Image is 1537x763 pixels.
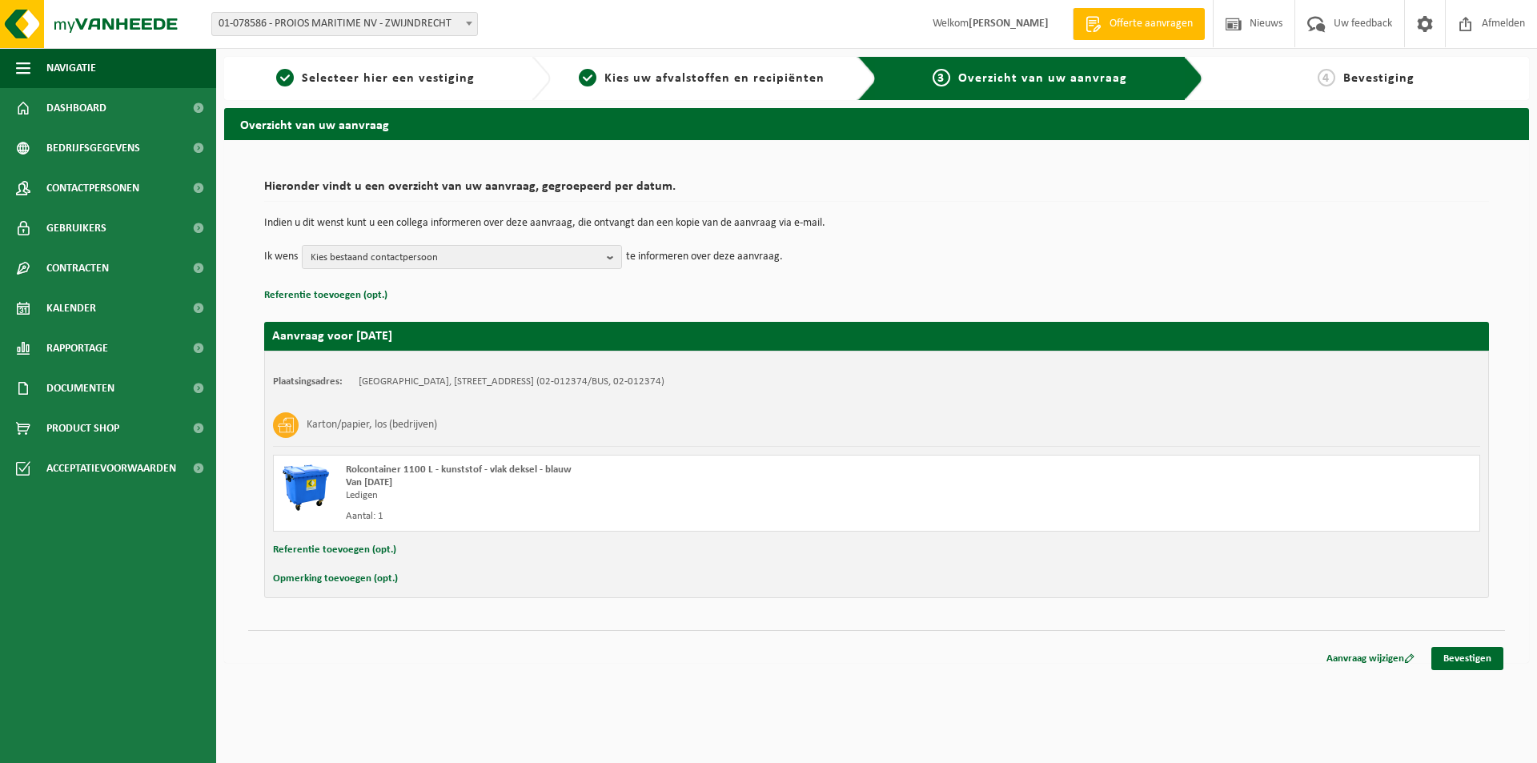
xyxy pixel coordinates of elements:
[224,108,1529,139] h2: Overzicht van uw aanvraag
[46,288,96,328] span: Kalender
[604,72,825,85] span: Kies uw afvalstoffen en recipiënten
[211,12,478,36] span: 01-078586 - PROIOS MARITIME NV - ZWIJNDRECHT
[46,328,108,368] span: Rapportage
[46,88,106,128] span: Dashboard
[46,368,114,408] span: Documenten
[264,180,1489,202] h2: Hieronder vindt u een overzicht van uw aanvraag, gegroepeerd per datum.
[282,464,330,512] img: WB-1100-HPE-BE-01.png
[46,128,140,168] span: Bedrijfsgegevens
[232,69,519,88] a: 1Selecteer hier een vestiging
[276,69,294,86] span: 1
[346,489,941,502] div: Ledigen
[273,376,343,387] strong: Plaatsingsadres:
[212,13,477,35] span: 01-078586 - PROIOS MARITIME NV - ZWIJNDRECHT
[958,72,1127,85] span: Overzicht van uw aanvraag
[346,510,941,523] div: Aantal: 1
[969,18,1049,30] strong: [PERSON_NAME]
[46,168,139,208] span: Contactpersonen
[264,245,298,269] p: Ik wens
[302,245,622,269] button: Kies bestaand contactpersoon
[1314,647,1427,670] a: Aanvraag wijzigen
[1343,72,1415,85] span: Bevestiging
[346,477,392,488] strong: Van [DATE]
[559,69,845,88] a: 2Kies uw afvalstoffen en recipiënten
[264,218,1489,229] p: Indien u dit wenst kunt u een collega informeren over deze aanvraag, die ontvangt dan een kopie v...
[359,375,664,388] td: [GEOGRAPHIC_DATA], [STREET_ADDRESS] (02-012374/BUS, 02-012374)
[311,246,600,270] span: Kies bestaand contactpersoon
[933,69,950,86] span: 3
[46,248,109,288] span: Contracten
[272,330,392,343] strong: Aanvraag voor [DATE]
[1106,16,1197,32] span: Offerte aanvragen
[1073,8,1205,40] a: Offerte aanvragen
[302,72,475,85] span: Selecteer hier een vestiging
[264,285,387,306] button: Referentie toevoegen (opt.)
[626,245,783,269] p: te informeren over deze aanvraag.
[46,48,96,88] span: Navigatie
[307,412,437,438] h3: Karton/papier, los (bedrijven)
[579,69,596,86] span: 2
[46,208,106,248] span: Gebruikers
[1318,69,1335,86] span: 4
[1431,647,1503,670] a: Bevestigen
[46,408,119,448] span: Product Shop
[273,568,398,589] button: Opmerking toevoegen (opt.)
[273,540,396,560] button: Referentie toevoegen (opt.)
[46,448,176,488] span: Acceptatievoorwaarden
[346,464,572,475] span: Rolcontainer 1100 L - kunststof - vlak deksel - blauw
